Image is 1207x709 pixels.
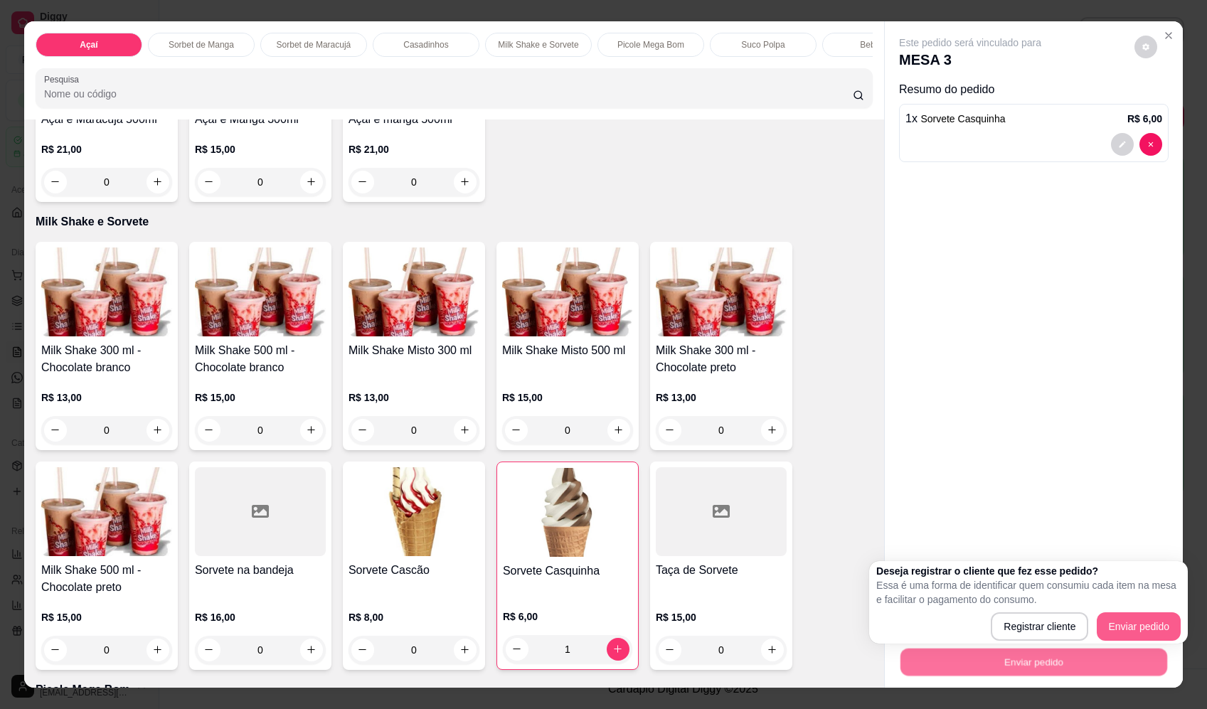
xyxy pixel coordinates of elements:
[36,681,873,698] p: Picole Mega Bom
[503,609,632,624] p: R$ 6,00
[656,390,787,405] p: R$ 13,00
[349,562,479,579] h4: Sorvete Cascão
[41,610,172,624] p: R$ 15,00
[899,36,1041,50] p: Este pedido será vinculado para
[44,87,853,101] input: Pesquisa
[905,110,1005,127] p: 1 x
[502,342,633,359] h4: Milk Shake Misto 500 ml
[876,578,1181,607] p: Essa é uma forma de identificar quem consumiu cada item na mesa e facilitar o pagamento do consumo.
[195,390,326,405] p: R$ 15,00
[899,50,1041,70] p: MESA 3
[41,562,172,596] h4: Milk Shake 500 ml - Chocolate preto
[169,39,234,50] p: Sorbet de Manga
[349,342,479,359] h4: Milk Shake Misto 300 ml
[920,113,1005,124] span: Sorvete Casquinha
[503,563,632,580] h4: Sorvete Casquinha
[1157,24,1180,47] button: Close
[195,562,326,579] h4: Sorvete na bandeja
[41,247,172,336] img: product-image
[876,564,1181,578] h2: Deseja registrar o cliente que fez esse pedido?
[349,247,479,336] img: product-image
[44,73,84,85] label: Pesquisa
[41,142,172,156] p: R$ 21,00
[860,39,890,50] p: Bebidas
[617,39,684,50] p: Picole Mega Bom
[41,467,172,556] img: product-image
[195,610,326,624] p: R$ 16,00
[195,247,326,336] img: product-image
[41,111,172,128] h4: Açai e Maracuja 500ml
[498,39,578,50] p: Milk Shake e Sorvete
[195,342,326,376] h4: Milk Shake 500 ml - Chocolate branco
[80,39,97,50] p: Açaí
[1134,36,1157,58] button: decrease-product-quantity
[991,612,1088,641] button: Registrar cliente
[195,111,326,128] h4: Açai e Manga 300ml
[741,39,785,50] p: Suco Polpa
[349,467,479,556] img: product-image
[36,213,873,230] p: Milk Shake e Sorvete
[502,247,633,336] img: product-image
[1111,133,1134,156] button: decrease-product-quantity
[349,142,479,156] p: R$ 21,00
[502,390,633,405] p: R$ 15,00
[1097,612,1181,641] button: Enviar pedido
[41,342,172,376] h4: Milk Shake 300 ml - Chocolate branco
[656,247,787,336] img: product-image
[656,610,787,624] p: R$ 15,00
[41,390,172,405] p: R$ 13,00
[277,39,351,50] p: Sorbet de Maracujá
[195,142,326,156] p: R$ 15,00
[899,81,1169,98] p: Resumo do pedido
[503,468,632,557] img: product-image
[900,649,1167,676] button: Enviar pedido
[349,390,479,405] p: R$ 13,00
[656,562,787,579] h4: Taça de Sorvete
[1139,133,1162,156] button: decrease-product-quantity
[403,39,448,50] p: Casadinhos
[349,111,479,128] h4: Açai e manga 500ml
[349,610,479,624] p: R$ 8,00
[1127,112,1162,126] p: R$ 6,00
[656,342,787,376] h4: Milk Shake 300 ml - Chocolate preto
